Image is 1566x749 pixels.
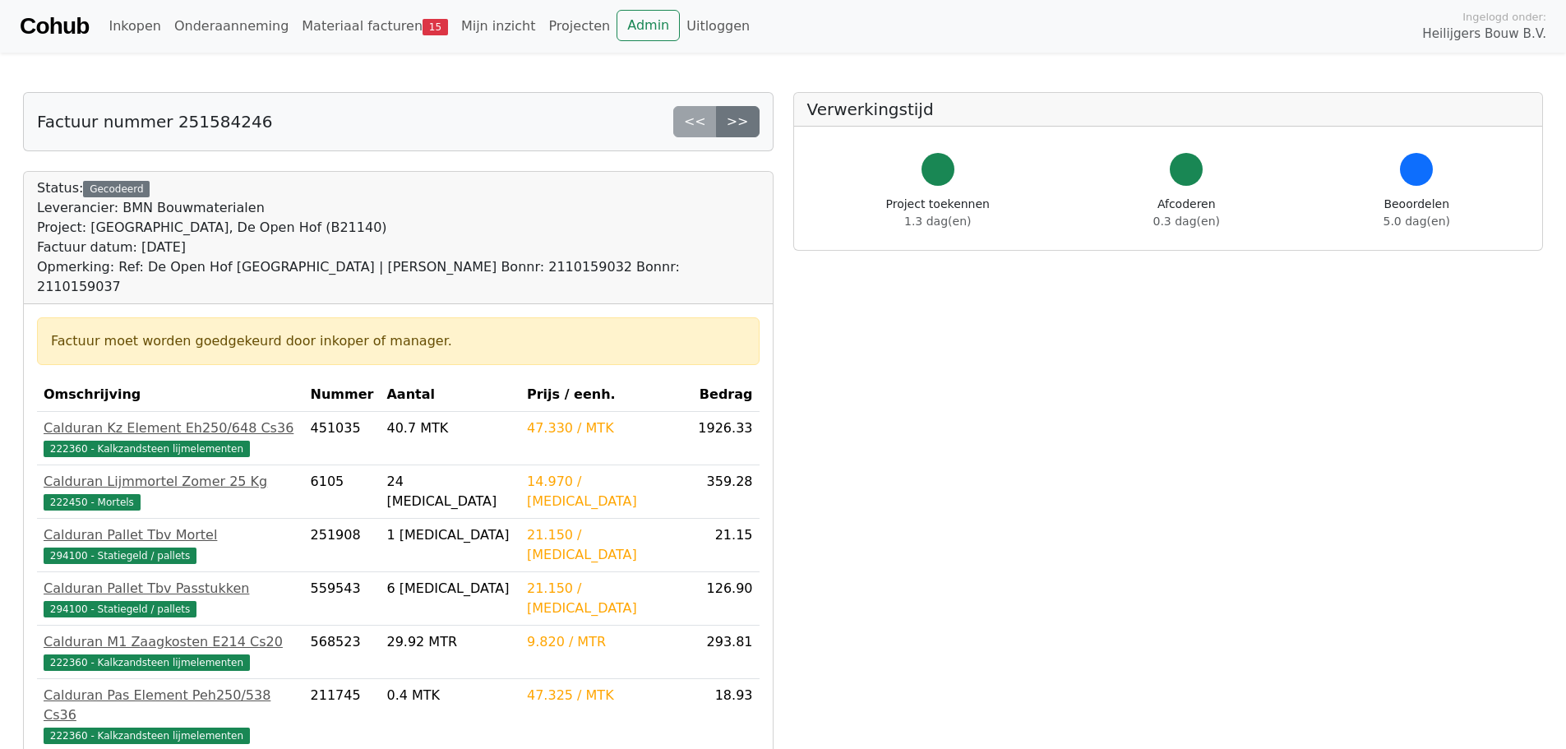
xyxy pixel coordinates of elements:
td: 559543 [304,572,381,626]
div: 0.4 MTK [386,686,514,705]
a: Calduran M1 Zaagkosten E214 Cs20222360 - Kalkzandsteen lijmelementen [44,632,298,672]
a: Calduran Pallet Tbv Mortel294100 - Statiegeld / pallets [44,525,298,565]
td: 1926.33 [691,412,759,465]
div: Project toekennen [886,196,990,230]
th: Prijs / eenh. [520,378,691,412]
div: Gecodeerd [83,181,150,197]
td: 6105 [304,465,381,519]
div: Calduran Pas Element Peh250/538 Cs36 [44,686,298,725]
td: 568523 [304,626,381,679]
div: 21.150 / [MEDICAL_DATA] [527,579,685,618]
td: 451035 [304,412,381,465]
span: 1.3 dag(en) [904,215,971,228]
div: 47.325 / MTK [527,686,685,705]
div: 9.820 / MTR [527,632,685,652]
div: Calduran Kz Element Eh250/648 Cs36 [44,418,298,438]
td: 251908 [304,519,381,572]
div: 1 [MEDICAL_DATA] [386,525,514,545]
div: Calduran Lijmmortel Zomer 25 Kg [44,472,298,492]
th: Bedrag [691,378,759,412]
div: Calduran Pallet Tbv Passtukken [44,579,298,599]
span: 222360 - Kalkzandsteen lijmelementen [44,654,250,671]
div: 14.970 / [MEDICAL_DATA] [527,472,685,511]
div: 21.150 / [MEDICAL_DATA] [527,525,685,565]
div: 29.92 MTR [386,632,514,652]
td: 21.15 [691,519,759,572]
div: Beoordelen [1384,196,1450,230]
span: 222360 - Kalkzandsteen lijmelementen [44,441,250,457]
a: >> [716,106,760,137]
div: Factuur datum: [DATE] [37,238,760,257]
a: Uitloggen [680,10,756,43]
a: Onderaanneming [168,10,295,43]
div: 24 [MEDICAL_DATA] [386,472,514,511]
span: Ingelogd onder: [1462,9,1546,25]
a: Calduran Kz Element Eh250/648 Cs36222360 - Kalkzandsteen lijmelementen [44,418,298,458]
td: 293.81 [691,626,759,679]
a: Calduran Lijmmortel Zomer 25 Kg222450 - Mortels [44,472,298,511]
div: 6 [MEDICAL_DATA] [386,579,514,599]
a: Mijn inzicht [455,10,543,43]
a: Admin [617,10,680,41]
div: Opmerking: Ref: De Open Hof [GEOGRAPHIC_DATA] | [PERSON_NAME] Bonnr: 2110159032 Bonnr: 2110159037 [37,257,760,297]
div: Project: [GEOGRAPHIC_DATA], De Open Hof (B21140) [37,218,760,238]
span: 5.0 dag(en) [1384,215,1450,228]
a: Projecten [542,10,617,43]
div: Factuur moet worden goedgekeurd door inkoper of manager. [51,331,746,351]
span: 222450 - Mortels [44,494,141,511]
th: Omschrijving [37,378,304,412]
div: Calduran M1 Zaagkosten E214 Cs20 [44,632,298,652]
span: Heilijgers Bouw B.V. [1422,25,1546,44]
h5: Factuur nummer 251584246 [37,112,272,132]
td: 359.28 [691,465,759,519]
span: 294100 - Statiegeld / pallets [44,601,196,617]
div: Status: [37,178,760,297]
td: 126.90 [691,572,759,626]
th: Nummer [304,378,381,412]
span: 15 [423,19,448,35]
a: Materiaal facturen15 [295,10,455,43]
span: 0.3 dag(en) [1153,215,1220,228]
div: 47.330 / MTK [527,418,685,438]
a: Calduran Pallet Tbv Passtukken294100 - Statiegeld / pallets [44,579,298,618]
h5: Verwerkingstijd [807,99,1530,119]
div: Calduran Pallet Tbv Mortel [44,525,298,545]
th: Aantal [380,378,520,412]
span: 294100 - Statiegeld / pallets [44,548,196,564]
div: Afcoderen [1153,196,1220,230]
a: Calduran Pas Element Peh250/538 Cs36222360 - Kalkzandsteen lijmelementen [44,686,298,745]
a: Cohub [20,7,89,46]
div: 40.7 MTK [386,418,514,438]
a: Inkopen [102,10,167,43]
div: Leverancier: BMN Bouwmaterialen [37,198,760,218]
span: 222360 - Kalkzandsteen lijmelementen [44,728,250,744]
